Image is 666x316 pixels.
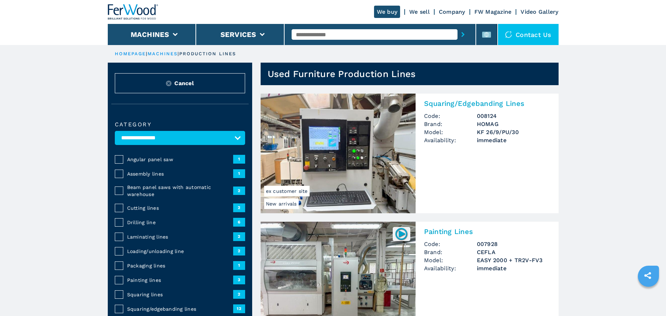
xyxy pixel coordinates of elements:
[424,264,477,272] span: Availability:
[261,94,559,213] a: Squaring/Edgebanding Lines HOMAG KF 26/9/PU/30New arrivalsex customer siteSquaring/Edgebanding Li...
[127,156,233,163] span: Angular panel saw
[264,186,310,196] span: ex customer site
[148,51,178,56] a: machines
[127,277,233,284] span: Painting lines
[220,30,256,39] button: Services
[264,198,299,209] span: New arrivals
[166,81,172,86] img: Reset
[477,120,550,128] h3: HOMAG
[477,112,550,120] h3: 008124
[127,219,233,226] span: Drilling line
[127,184,233,198] span: Beam panel saws with automatic warehouse
[477,240,550,248] h3: 007928
[174,79,194,87] span: Cancel
[127,170,233,177] span: Assembly lines
[233,232,245,241] span: 2
[505,31,512,38] img: Contact us
[233,304,245,313] span: 12
[233,218,245,226] span: 6
[477,136,550,144] span: immediate
[127,233,233,240] span: Laminating lines
[424,136,477,144] span: Availability:
[477,256,550,264] h3: EASY 2000 + TR2V-FV3
[424,240,477,248] span: Code:
[409,8,430,15] a: We sell
[261,94,416,213] img: Squaring/Edgebanding Lines HOMAG KF 26/9/PU/30
[115,73,245,93] button: ResetCancel
[477,128,550,136] h3: KF 26/9/PU/30
[394,227,408,241] img: 007928
[474,8,512,15] a: FW Magazine
[127,204,233,211] span: Cutting lines
[477,248,550,256] h3: CEFLA
[424,248,477,256] span: Brand:
[233,203,245,212] span: 2
[115,122,245,127] label: Category
[115,51,146,56] a: HOMEPAGE
[127,248,233,255] span: Loading/unloading line
[374,6,400,18] a: We buy
[268,68,416,80] h1: Used Furniture Production Lines
[233,247,245,255] span: 2
[424,120,477,128] span: Brand:
[178,51,179,56] span: |
[477,264,550,272] span: immediate
[127,262,233,269] span: Packaging lines
[233,169,245,178] span: 1
[439,8,465,15] a: Company
[424,227,550,236] h2: Painting Lines
[179,51,236,57] p: production lines
[233,290,245,298] span: 2
[146,51,147,56] span: |
[521,8,558,15] a: Video Gallery
[458,26,468,43] button: submit-button
[424,112,477,120] span: Code:
[424,99,550,108] h2: Squaring/Edgebanding Lines
[127,291,233,298] span: Squaring lines
[233,155,245,163] span: 1
[127,305,233,312] span: Squaring/edgebanding lines
[639,267,656,284] a: sharethis
[424,128,477,136] span: Model:
[424,256,477,264] span: Model:
[131,30,169,39] button: Machines
[233,261,245,270] span: 1
[498,24,559,45] div: Contact us
[108,4,158,20] img: Ferwood
[233,187,245,195] span: 2
[233,276,245,284] span: 3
